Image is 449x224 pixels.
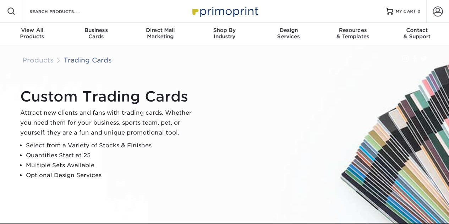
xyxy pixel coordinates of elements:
span: 0 [417,9,421,14]
a: Direct MailMarketing [128,23,192,45]
div: Cards [64,27,128,40]
p: Attract new clients and fans with trading cards. Whether you need them for your business, sports ... [20,108,198,138]
img: Primoprint [189,4,260,19]
a: Trading Cards [64,56,112,64]
li: Select from a Variety of Stocks & Finishes [26,141,198,151]
a: DesignServices [257,23,321,45]
a: Products [22,56,54,64]
a: Resources& Templates [321,23,385,45]
li: Multiple Sets Available [26,160,198,170]
li: Optional Design Services [26,170,198,180]
span: Business [64,27,128,33]
span: Resources [321,27,385,33]
a: BusinessCards [64,23,128,45]
div: & Support [385,27,449,40]
span: Design [257,27,321,33]
a: Contact& Support [385,23,449,45]
input: SEARCH PRODUCTS..... [29,7,98,16]
div: Services [257,27,321,40]
span: Shop By [192,27,257,33]
div: & Templates [321,27,385,40]
span: MY CART [396,9,416,15]
a: Shop ByIndustry [192,23,257,45]
div: Industry [192,27,257,40]
h1: Custom Trading Cards [20,88,198,105]
span: Direct Mail [128,27,192,33]
div: Marketing [128,27,192,40]
li: Quantities Start at 25 [26,151,198,160]
span: Contact [385,27,449,33]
